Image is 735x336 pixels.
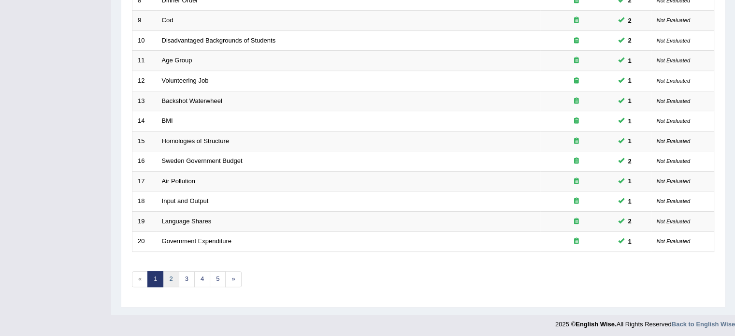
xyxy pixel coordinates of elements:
a: 5 [210,271,226,287]
div: Exam occurring question [546,197,607,206]
td: 9 [132,11,157,31]
td: 16 [132,151,157,172]
a: » [225,271,241,287]
a: Sweden Government Budget [162,157,243,164]
div: Exam occurring question [546,237,607,246]
a: Cod [162,16,173,24]
td: 20 [132,232,157,252]
div: Exam occurring question [546,97,607,106]
span: You can still take this question [624,56,635,66]
small: Not Evaluated [657,118,690,124]
a: 3 [179,271,195,287]
a: 4 [194,271,210,287]
td: 12 [132,71,157,91]
small: Not Evaluated [657,178,690,184]
span: You can still take this question [624,35,635,45]
div: Exam occurring question [546,36,607,45]
small: Not Evaluated [657,38,690,44]
a: Back to English Wise [672,321,735,328]
span: You can still take this question [624,96,635,106]
td: 18 [132,191,157,212]
td: 11 [132,51,157,71]
div: Exam occurring question [546,117,607,126]
div: Exam occurring question [546,76,607,86]
a: Age Group [162,57,192,64]
td: 13 [132,91,157,111]
td: 14 [132,111,157,131]
a: BMI [162,117,173,124]
div: Exam occurring question [546,56,607,65]
span: You can still take this question [624,216,635,226]
span: « [132,271,148,287]
span: You can still take this question [624,75,635,86]
div: Exam occurring question [546,137,607,146]
td: 15 [132,131,157,151]
a: Language Shares [162,218,212,225]
a: Government Expenditure [162,237,232,245]
div: Exam occurring question [546,177,607,186]
small: Not Evaluated [657,138,690,144]
a: Volunteering Job [162,77,209,84]
span: You can still take this question [624,136,635,146]
small: Not Evaluated [657,78,690,84]
small: Not Evaluated [657,158,690,164]
span: You can still take this question [624,156,635,166]
div: Exam occurring question [546,217,607,226]
span: You can still take this question [624,15,635,26]
a: Homologies of Structure [162,137,229,145]
div: Exam occurring question [546,16,607,25]
small: Not Evaluated [657,238,690,244]
div: 2025 © All Rights Reserved [555,315,735,329]
td: 10 [132,30,157,51]
a: 2 [163,271,179,287]
a: Input and Output [162,197,209,205]
small: Not Evaluated [657,98,690,104]
span: You can still take this question [624,236,635,247]
span: You can still take this question [624,176,635,186]
small: Not Evaluated [657,219,690,224]
span: You can still take this question [624,196,635,206]
span: You can still take this question [624,116,635,126]
div: Exam occurring question [546,157,607,166]
td: 17 [132,171,157,191]
small: Not Evaluated [657,58,690,63]
small: Not Evaluated [657,198,690,204]
td: 19 [132,211,157,232]
small: Not Evaluated [657,17,690,23]
a: Backshot Waterwheel [162,97,222,104]
a: 1 [147,271,163,287]
a: Air Pollution [162,177,195,185]
strong: English Wise. [576,321,616,328]
a: Disadvantaged Backgrounds of Students [162,37,276,44]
